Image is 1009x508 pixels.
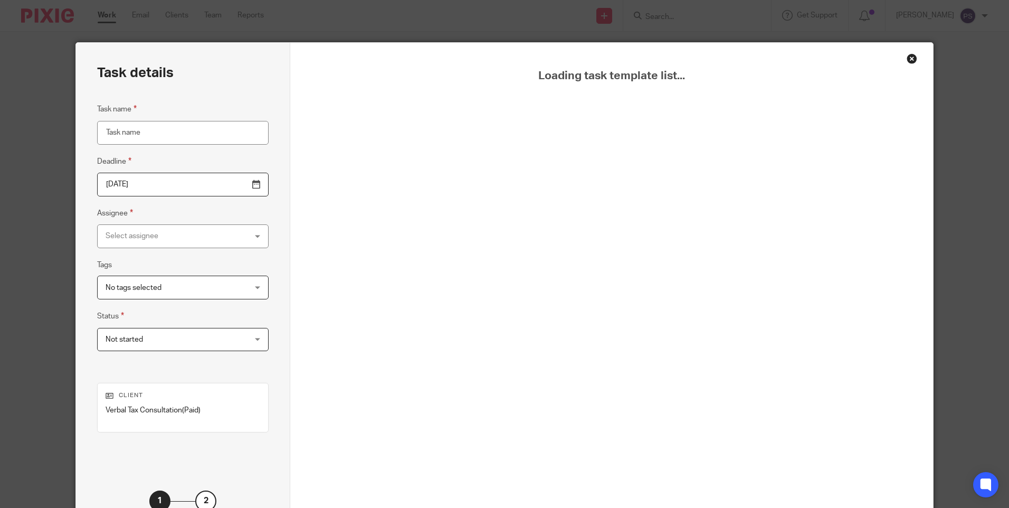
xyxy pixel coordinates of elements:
input: Pick a date [97,173,269,196]
span: Not started [106,336,143,343]
label: Assignee [97,207,133,219]
label: Tags [97,260,112,270]
span: Loading task template list... [317,69,906,83]
p: Verbal Tax Consultation(Paid) [106,405,260,416]
span: No tags selected [106,284,161,291]
h2: Task details [97,64,174,82]
div: Close this dialog window [907,53,917,64]
div: Select assignee [106,225,235,247]
label: Status [97,310,124,322]
label: Task name [97,103,137,115]
input: Task name [97,121,269,145]
label: Deadline [97,155,131,167]
p: Client [106,391,260,400]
